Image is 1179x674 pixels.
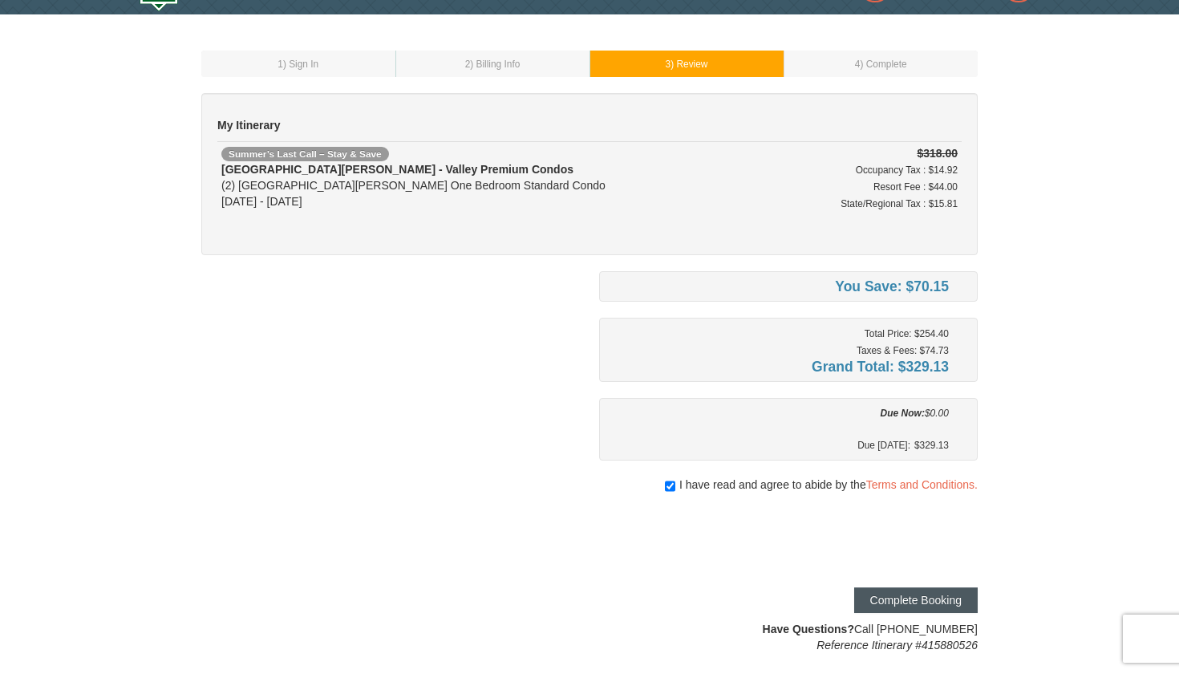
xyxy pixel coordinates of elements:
[671,59,707,70] span: ) Review
[221,161,778,209] div: (2) [GEOGRAPHIC_DATA][PERSON_NAME] One Bedroom Standard Condo [DATE] - [DATE]
[599,621,978,653] div: Call [PHONE_NUMBER]
[679,477,978,493] span: I have read and agree to abide by the
[873,181,958,193] small: Resort Fee : $44.00
[914,437,949,453] span: $329.13
[860,59,906,70] span: ) Complete
[283,59,318,70] span: ) Sign In
[856,164,958,176] small: Occupancy Tax : $14.92
[666,59,708,70] small: 3
[734,509,978,571] iframe: reCAPTCHA
[217,117,962,133] h5: My Itinerary
[611,278,949,294] h4: You Save: $70.15
[917,147,958,160] strike: $318.00
[857,345,949,356] small: Taxes & Fees: $74.73
[465,59,521,70] small: 2
[866,478,978,491] a: Terms and Conditions.
[221,147,389,161] span: Summer’s Last Call – Stay & Save
[611,405,949,421] div: $0.00
[841,198,958,209] small: State/Regional Tax : $15.81
[470,59,520,70] span: ) Billing Info
[865,328,949,339] small: Total Price: $254.40
[763,623,854,635] strong: Have Questions?
[857,437,914,453] span: Due [DATE]:
[221,163,573,176] strong: [GEOGRAPHIC_DATA][PERSON_NAME] - Valley Premium Condos
[816,639,978,652] em: Reference Itinerary #415880526
[611,359,949,375] h4: Grand Total: $329.13
[855,59,907,70] small: 4
[854,587,978,613] button: Complete Booking
[278,59,318,70] small: 1
[881,408,925,419] strong: Due Now:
